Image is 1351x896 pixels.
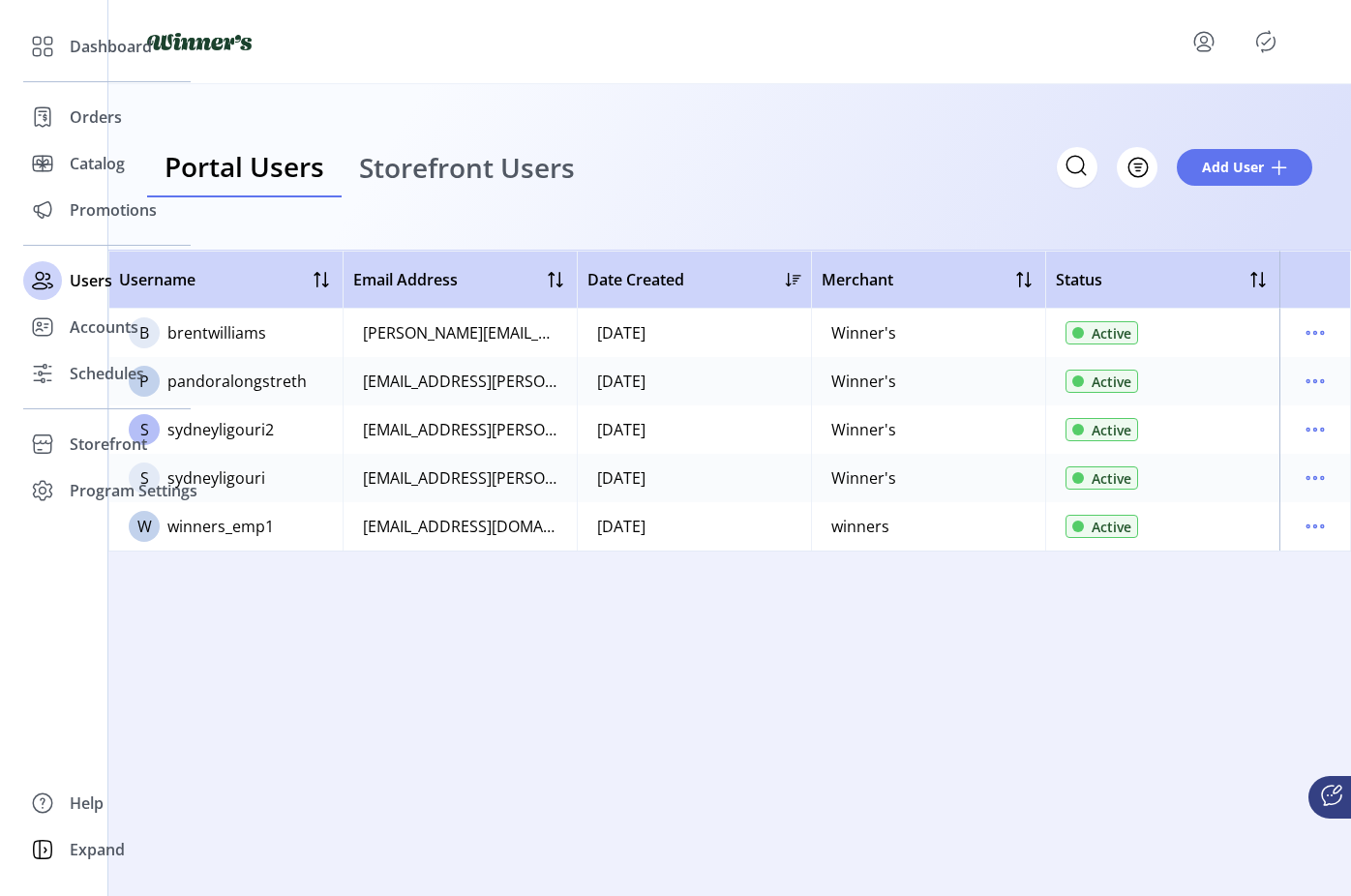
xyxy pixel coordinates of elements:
[577,454,811,502] td: [DATE]
[1056,268,1102,291] span: Status
[831,321,896,344] div: Winner's
[831,418,896,441] div: Winner's
[70,479,197,502] span: Program Settings
[70,269,112,292] span: Users
[70,35,152,58] span: Dashboard
[363,321,557,344] div: [PERSON_NAME][EMAIL_ADDRESS][PERSON_NAME][DOMAIN_NAME]
[167,321,266,344] div: brentwilliams
[167,466,265,490] div: sydneyligouri
[831,515,889,538] div: winners
[1092,323,1131,343] span: Active
[363,418,557,441] div: [EMAIL_ADDRESS][PERSON_NAME][DOMAIN_NAME]
[167,370,307,393] div: pandoralongstreth
[1300,414,1331,445] button: menu
[1300,511,1331,542] button: menu
[70,838,125,861] span: Expand
[1092,420,1131,440] span: Active
[70,152,125,175] span: Catalog
[147,33,252,50] img: logo
[1092,517,1131,537] span: Active
[577,309,811,357] td: [DATE]
[1057,147,1097,188] input: Search
[577,502,811,551] td: [DATE]
[1092,372,1131,392] span: Active
[363,466,557,490] div: [EMAIL_ADDRESS][PERSON_NAME][DOMAIN_NAME]
[165,153,324,180] span: Portal Users
[1202,157,1264,177] span: Add User
[70,105,122,129] span: Orders
[137,515,152,538] span: W
[831,370,896,393] div: Winner's
[70,362,144,385] span: Schedules
[353,268,458,291] span: Email Address
[363,515,557,538] div: [EMAIL_ADDRESS][DOMAIN_NAME]
[1165,18,1250,65] button: menu
[70,315,138,339] span: Accounts
[577,405,811,454] td: [DATE]
[70,433,147,456] span: Storefront
[1117,147,1157,188] button: Filter Button
[167,515,274,538] div: winners_emp1
[1300,463,1331,493] button: menu
[70,198,157,222] span: Promotions
[1250,26,1281,57] button: Publisher Panel
[1092,468,1131,489] span: Active
[359,154,575,181] span: Storefront Users
[822,268,893,291] span: Merchant
[831,466,896,490] div: Winner's
[587,268,684,291] span: Date Created
[1177,149,1312,186] button: Add User
[1300,366,1331,397] button: menu
[342,137,592,198] a: Storefront Users
[577,357,811,405] td: [DATE]
[363,370,557,393] div: [EMAIL_ADDRESS][PERSON_NAME][DOMAIN_NAME]
[1300,317,1331,348] button: menu
[167,418,274,441] div: sydneyligouri2
[147,137,342,198] a: Portal Users
[70,791,104,815] span: Help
